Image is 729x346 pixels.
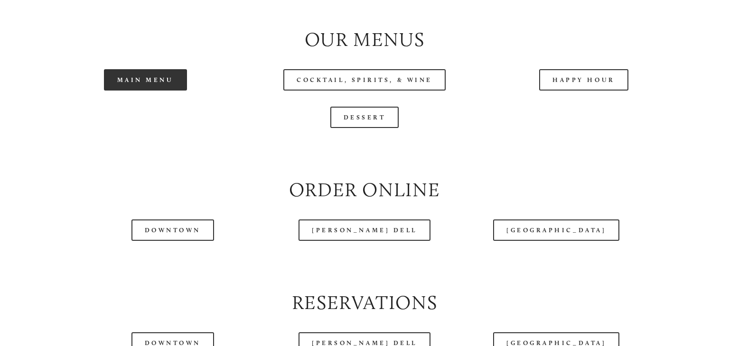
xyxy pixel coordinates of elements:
[299,219,430,241] a: [PERSON_NAME] Dell
[330,107,399,128] a: Dessert
[44,176,685,203] h2: Order Online
[539,69,628,91] a: Happy Hour
[493,219,619,241] a: [GEOGRAPHIC_DATA]
[131,219,214,241] a: Downtown
[283,69,446,91] a: Cocktail, Spirits, & Wine
[104,69,187,91] a: Main Menu
[44,289,685,316] h2: Reservations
